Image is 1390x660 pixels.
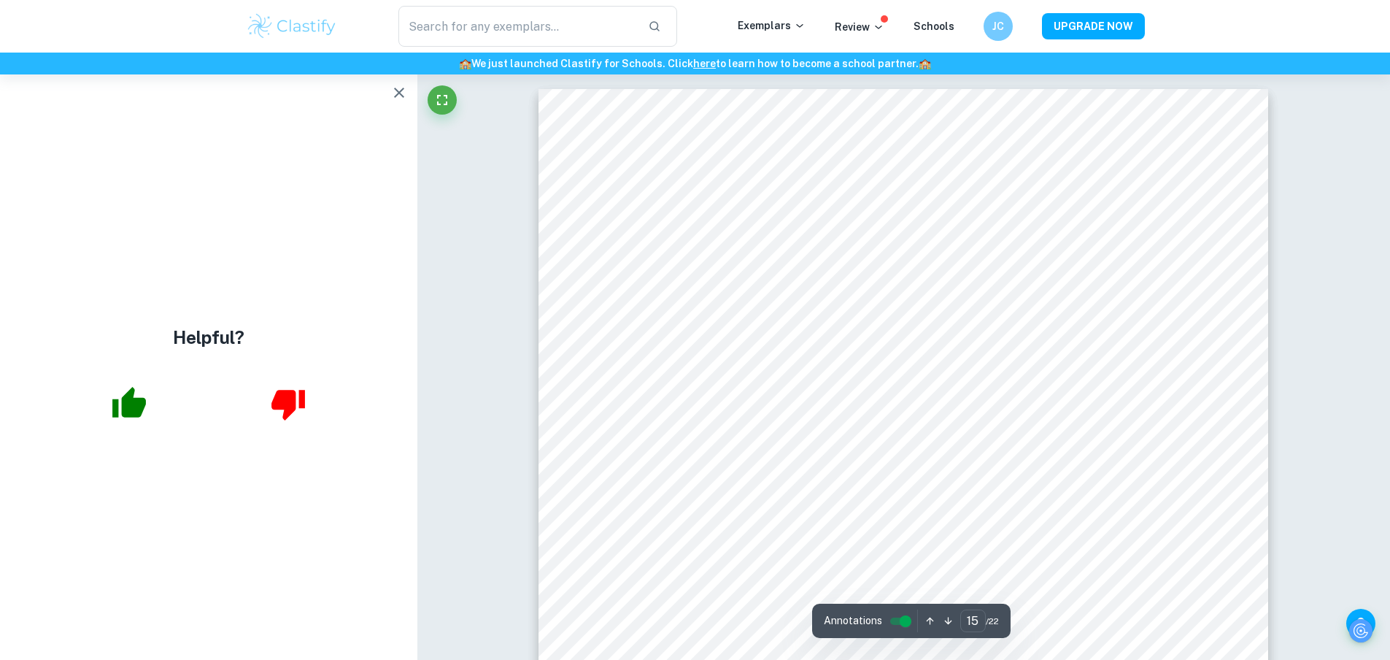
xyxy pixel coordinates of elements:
[984,12,1013,41] button: JC
[173,324,244,350] h4: Helpful?
[428,85,457,115] button: Fullscreen
[398,6,637,47] input: Search for any exemplars...
[738,18,806,34] p: Exemplars
[835,19,884,35] p: Review
[246,12,339,41] img: Clastify logo
[693,58,716,69] a: here
[919,58,931,69] span: 🏫
[986,615,999,628] span: / 22
[459,58,471,69] span: 🏫
[914,20,954,32] a: Schools
[824,613,882,629] span: Annotations
[1042,13,1145,39] button: UPGRADE NOW
[1346,609,1375,638] button: Help and Feedback
[3,55,1387,72] h6: We just launched Clastify for Schools. Click to learn how to become a school partner.
[989,18,1006,34] h6: JC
